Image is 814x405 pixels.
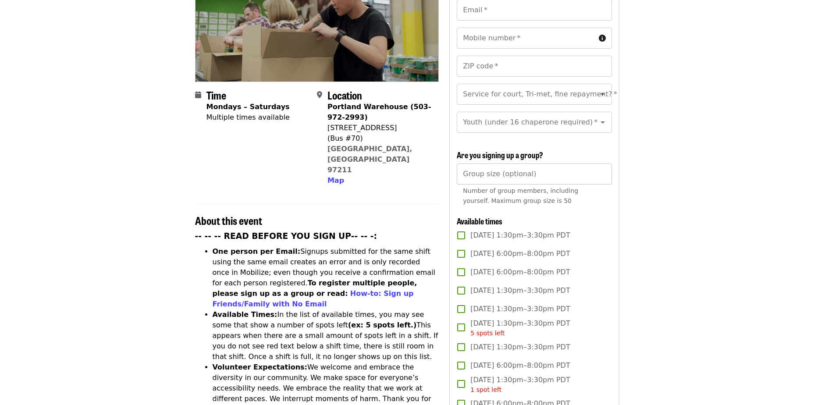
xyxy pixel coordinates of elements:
a: How-to: Sign up Friends/Family with No Email [213,289,414,308]
span: Map [327,176,344,185]
button: Open [597,116,609,128]
strong: (ex: 5 spots left.) [348,321,416,329]
strong: Volunteer Expectations: [213,363,308,371]
span: 1 spot left [470,386,501,393]
strong: -- -- -- READ BEFORE YOU SIGN UP-- -- -: [195,231,377,241]
strong: Portland Warehouse (503-972-2993) [327,103,431,121]
i: map-marker-alt icon [317,91,322,99]
span: [DATE] 6:00pm–8:00pm PDT [470,249,570,259]
button: Open [597,88,609,100]
span: Available times [457,215,502,227]
span: Are you signing up a group? [457,149,543,160]
span: 5 spots left [470,330,505,337]
span: [DATE] 1:30pm–3:30pm PDT [470,342,570,352]
div: [STREET_ADDRESS] [327,123,432,133]
span: Location [327,87,362,103]
span: [DATE] 1:30pm–3:30pm PDT [470,318,570,338]
strong: One person per Email: [213,247,301,256]
span: [DATE] 6:00pm–8:00pm PDT [470,267,570,277]
strong: To register multiple people, please sign up as a group or read: [213,279,417,298]
div: Multiple times available [206,112,290,123]
span: Number of group members, including yourself. Maximum group size is 50 [463,187,578,204]
span: [DATE] 6:00pm–8:00pm PDT [470,360,570,371]
button: Map [327,175,344,186]
input: ZIP code [457,56,611,77]
i: circle-info icon [599,34,606,43]
input: [object Object] [457,163,611,185]
li: Signups submitted for the same shift using the same email creates an error and is only recorded o... [213,246,439,309]
span: Time [206,87,226,103]
span: [DATE] 1:30pm–3:30pm PDT [470,285,570,296]
div: (Bus #70) [327,133,432,144]
li: In the list of available times, you may see some that show a number of spots left This appears wh... [213,309,439,362]
strong: Mondays – Saturdays [206,103,290,111]
span: About this event [195,213,262,228]
span: [DATE] 1:30pm–3:30pm PDT [470,375,570,394]
strong: Available Times: [213,310,277,319]
span: [DATE] 1:30pm–3:30pm PDT [470,230,570,241]
i: calendar icon [195,91,201,99]
a: [GEOGRAPHIC_DATA], [GEOGRAPHIC_DATA] 97211 [327,145,412,174]
span: [DATE] 1:30pm–3:30pm PDT [470,304,570,314]
input: Mobile number [457,28,595,49]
